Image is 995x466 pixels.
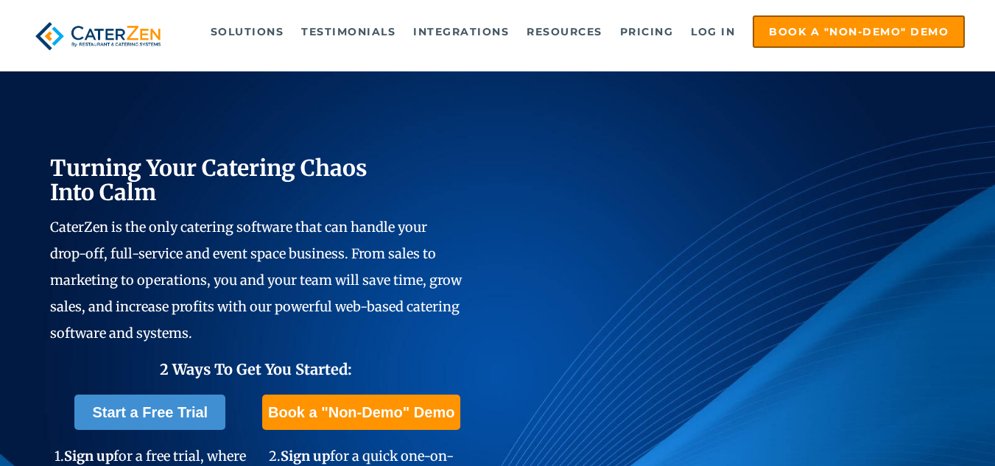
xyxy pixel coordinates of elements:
[294,17,403,46] a: Testimonials
[30,15,166,57] img: caterzen
[683,17,742,46] a: Log in
[519,17,610,46] a: Resources
[613,17,681,46] a: Pricing
[190,15,966,48] div: Navigation Menu
[262,395,460,430] a: Book a "Non-Demo" Demo
[50,219,462,342] span: CaterZen is the only catering software that can handle your drop-off, full-service and event spac...
[406,17,516,46] a: Integrations
[74,395,225,430] a: Start a Free Trial
[64,448,113,465] span: Sign up
[50,154,368,206] span: Turning Your Catering Chaos Into Calm
[160,360,352,378] span: 2 Ways To Get You Started:
[203,17,292,46] a: Solutions
[281,448,330,465] span: Sign up
[753,15,965,48] a: Book a "Non-Demo" Demo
